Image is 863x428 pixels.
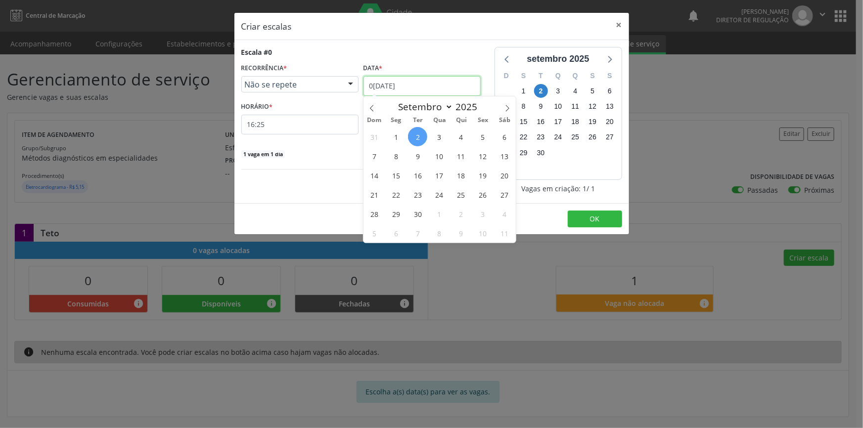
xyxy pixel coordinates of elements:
[241,115,359,134] input: 00:00
[568,130,582,144] span: quinta-feira, 25 de setembro de 2025
[534,84,548,98] span: terça-feira, 2 de setembro de 2025
[590,214,600,223] span: OK
[568,115,582,129] span: quinta-feira, 18 de setembro de 2025
[364,223,384,243] span: Outubro 5, 2025
[517,84,531,98] span: segunda-feira, 1 de setembro de 2025
[473,185,493,204] span: Setembro 26, 2025
[534,115,548,129] span: terça-feira, 16 de setembro de 2025
[494,117,516,124] span: Sáb
[603,115,617,129] span: sábado, 20 de setembro de 2025
[495,223,514,243] span: Outubro 11, 2025
[601,68,619,84] div: S
[430,166,449,185] span: Setembro 17, 2025
[603,130,617,144] span: sábado, 27 de setembro de 2025
[495,185,514,204] span: Setembro 27, 2025
[549,68,567,84] div: Q
[241,20,292,33] h5: Criar escalas
[241,150,285,158] span: 1 vaga em 1 dia
[408,185,427,204] span: Setembro 23, 2025
[430,146,449,166] span: Setembro 10, 2025
[245,80,338,89] span: Não se repete
[495,127,514,146] span: Setembro 6, 2025
[430,204,449,223] span: Outubro 1, 2025
[451,117,472,124] span: Qui
[430,185,449,204] span: Setembro 24, 2025
[473,146,493,166] span: Setembro 12, 2025
[534,146,548,160] span: terça-feira, 30 de setembro de 2025
[363,117,385,124] span: Dom
[495,183,622,194] div: Vagas em criação: 1
[452,204,471,223] span: Outubro 2, 2025
[364,146,384,166] span: Setembro 7, 2025
[551,84,565,98] span: quarta-feira, 3 de setembro de 2025
[429,117,451,124] span: Qua
[452,185,471,204] span: Setembro 25, 2025
[587,183,595,194] span: / 1
[452,146,471,166] span: Setembro 11, 2025
[551,130,565,144] span: quarta-feira, 24 de setembro de 2025
[408,204,427,223] span: Setembro 30, 2025
[241,99,273,115] label: HORÁRIO
[241,61,287,76] label: RECORRÊNCIA
[586,115,599,129] span: sexta-feira, 19 de setembro de 2025
[407,117,429,124] span: Ter
[473,166,493,185] span: Setembro 19, 2025
[495,146,514,166] span: Setembro 13, 2025
[534,130,548,144] span: terça-feira, 23 de setembro de 2025
[568,84,582,98] span: quinta-feira, 4 de setembro de 2025
[551,100,565,114] span: quarta-feira, 10 de setembro de 2025
[584,68,601,84] div: S
[386,223,406,243] span: Outubro 6, 2025
[408,166,427,185] span: Setembro 16, 2025
[394,100,453,114] select: Month
[452,127,471,146] span: Setembro 4, 2025
[364,185,384,204] span: Setembro 21, 2025
[517,115,531,129] span: segunda-feira, 15 de setembro de 2025
[603,84,617,98] span: sábado, 6 de setembro de 2025
[430,127,449,146] span: Setembro 3, 2025
[551,115,565,129] span: quarta-feira, 17 de setembro de 2025
[408,146,427,166] span: Setembro 9, 2025
[363,76,481,96] input: Selecione uma data
[363,61,383,76] label: Data
[385,117,407,124] span: Seg
[364,204,384,223] span: Setembro 28, 2025
[452,223,471,243] span: Outubro 9, 2025
[408,223,427,243] span: Outubro 7, 2025
[586,84,599,98] span: sexta-feira, 5 de setembro de 2025
[386,166,406,185] span: Setembro 15, 2025
[515,68,532,84] div: S
[609,13,629,37] button: Close
[472,117,494,124] span: Sex
[473,204,493,223] span: Outubro 3, 2025
[364,166,384,185] span: Setembro 14, 2025
[517,146,531,160] span: segunda-feira, 29 de setembro de 2025
[532,68,549,84] div: T
[495,204,514,223] span: Outubro 4, 2025
[241,47,273,57] div: Escala #0
[517,100,531,114] span: segunda-feira, 8 de setembro de 2025
[523,52,593,66] div: setembro 2025
[386,127,406,146] span: Setembro 1, 2025
[495,166,514,185] span: Setembro 20, 2025
[567,68,584,84] div: Q
[473,223,493,243] span: Outubro 10, 2025
[568,100,582,114] span: quinta-feira, 11 de setembro de 2025
[473,127,493,146] span: Setembro 5, 2025
[452,166,471,185] span: Setembro 18, 2025
[386,185,406,204] span: Setembro 22, 2025
[408,127,427,146] span: Setembro 2, 2025
[386,204,406,223] span: Setembro 29, 2025
[498,68,515,84] div: D
[453,100,486,113] input: Year
[568,211,622,227] button: OK
[586,130,599,144] span: sexta-feira, 26 de setembro de 2025
[430,223,449,243] span: Outubro 8, 2025
[603,100,617,114] span: sábado, 13 de setembro de 2025
[586,100,599,114] span: sexta-feira, 12 de setembro de 2025
[386,146,406,166] span: Setembro 8, 2025
[364,127,384,146] span: Agosto 31, 2025
[534,100,548,114] span: terça-feira, 9 de setembro de 2025
[517,130,531,144] span: segunda-feira, 22 de setembro de 2025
